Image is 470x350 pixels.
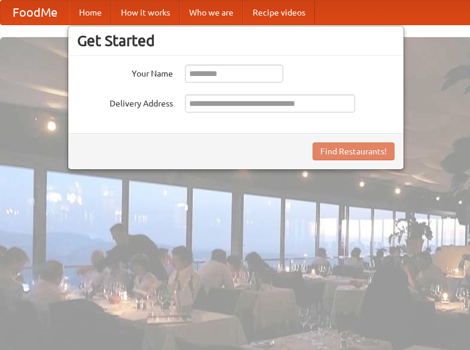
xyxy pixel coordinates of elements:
[77,95,173,109] label: Delivery Address
[1,1,69,25] a: FoodMe
[243,1,315,25] a: Recipe videos
[111,1,180,25] a: How it works
[180,1,243,25] a: Who we are
[77,65,173,80] label: Your Name
[69,1,111,25] a: Home
[313,142,395,160] button: Find Restaurants!
[77,32,395,50] h3: Get Started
